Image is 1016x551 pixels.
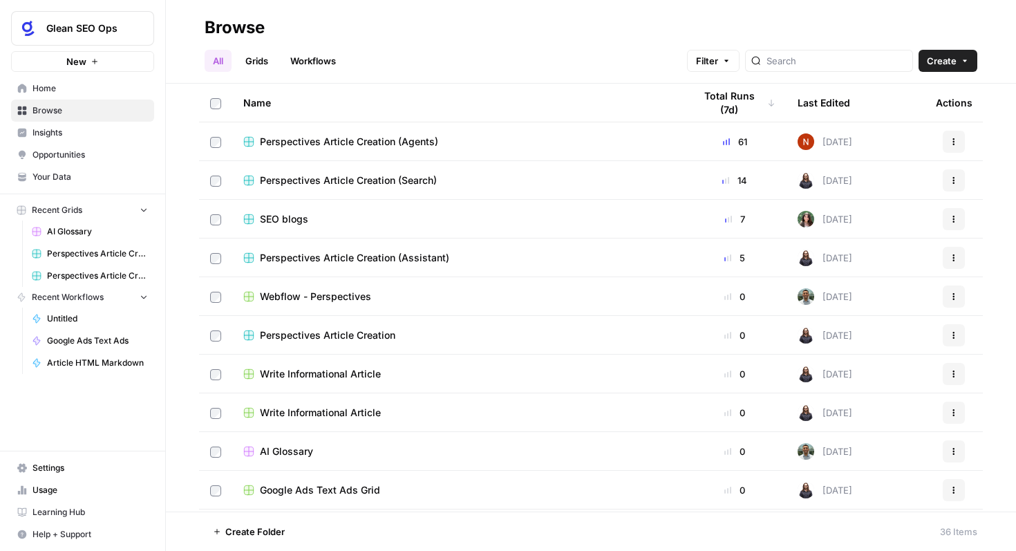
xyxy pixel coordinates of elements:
[32,528,148,541] span: Help + Support
[798,211,852,227] div: [DATE]
[11,11,154,46] button: Workspace: Glean SEO Ops
[940,525,977,539] div: 36 Items
[243,290,672,303] a: Webflow - Perspectives
[798,366,814,382] img: pjjqhtlm6d3vtymkaxtpwkzeaz0z
[16,16,41,41] img: Glean SEO Ops Logo
[260,290,371,303] span: Webflow - Perspectives
[260,251,449,265] span: Perspectives Article Creation (Assistant)
[798,172,814,189] img: pjjqhtlm6d3vtymkaxtpwkzeaz0z
[696,54,718,68] span: Filter
[243,84,672,122] div: Name
[260,483,380,497] span: Google Ads Text Ads Grid
[766,54,907,68] input: Search
[798,250,814,266] img: pjjqhtlm6d3vtymkaxtpwkzeaz0z
[694,367,775,381] div: 0
[798,482,852,498] div: [DATE]
[260,406,381,420] span: Write Informational Article
[66,55,86,68] span: New
[694,174,775,187] div: 14
[798,404,852,421] div: [DATE]
[243,445,672,458] a: AI Glossary
[798,443,852,460] div: [DATE]
[243,406,672,420] a: Write Informational Article
[243,367,672,381] a: Write Informational Article
[32,204,82,216] span: Recent Grids
[694,84,775,122] div: Total Runs (7d)
[243,328,672,342] a: Perspectives Article Creation
[26,308,154,330] a: Untitled
[243,212,672,226] a: SEO blogs
[798,250,852,266] div: [DATE]
[11,200,154,221] button: Recent Grids
[11,523,154,545] button: Help + Support
[26,330,154,352] a: Google Ads Text Ads
[11,144,154,166] a: Opportunities
[694,135,775,149] div: 61
[798,404,814,421] img: pjjqhtlm6d3vtymkaxtpwkzeaz0z
[694,483,775,497] div: 0
[243,135,672,149] a: Perspectives Article Creation (Agents)
[798,443,814,460] img: 7oyuv3ifi7r7kjuuikdoxwg5y4tv
[798,366,852,382] div: [DATE]
[225,525,285,539] span: Create Folder
[47,270,148,282] span: Perspectives Article Creation (Search)
[205,50,232,72] a: All
[32,82,148,95] span: Home
[47,335,148,347] span: Google Ads Text Ads
[694,212,775,226] div: 7
[694,406,775,420] div: 0
[260,135,438,149] span: Perspectives Article Creation (Agents)
[32,171,148,183] span: Your Data
[798,133,814,150] img: 4fp16ll1l9r167b2opck15oawpi4
[694,251,775,265] div: 5
[694,445,775,458] div: 0
[26,243,154,265] a: Perspectives Article Creation (Agents)
[237,50,276,72] a: Grids
[46,21,130,35] span: Glean SEO Ops
[26,265,154,287] a: Perspectives Article Creation (Search)
[32,291,104,303] span: Recent Workflows
[32,484,148,496] span: Usage
[798,327,814,344] img: pjjqhtlm6d3vtymkaxtpwkzeaz0z
[11,166,154,188] a: Your Data
[11,51,154,72] button: New
[260,445,313,458] span: AI Glossary
[11,287,154,308] button: Recent Workflows
[798,482,814,498] img: pjjqhtlm6d3vtymkaxtpwkzeaz0z
[260,174,437,187] span: Perspectives Article Creation (Search)
[32,149,148,161] span: Opportunities
[243,251,672,265] a: Perspectives Article Creation (Assistant)
[936,84,972,122] div: Actions
[32,462,148,474] span: Settings
[32,104,148,117] span: Browse
[47,225,148,238] span: AI Glossary
[47,248,148,260] span: Perspectives Article Creation (Agents)
[11,457,154,479] a: Settings
[47,357,148,369] span: Article HTML Markdown
[927,54,957,68] span: Create
[11,100,154,122] a: Browse
[798,288,852,305] div: [DATE]
[798,327,852,344] div: [DATE]
[694,328,775,342] div: 0
[243,483,672,497] a: Google Ads Text Ads Grid
[282,50,344,72] a: Workflows
[26,352,154,374] a: Article HTML Markdown
[798,288,814,305] img: 7oyuv3ifi7r7kjuuikdoxwg5y4tv
[687,50,740,72] button: Filter
[243,174,672,187] a: Perspectives Article Creation (Search)
[32,506,148,519] span: Learning Hub
[205,17,265,39] div: Browse
[798,172,852,189] div: [DATE]
[11,77,154,100] a: Home
[11,501,154,523] a: Learning Hub
[798,211,814,227] img: s91dr5uyxbqpg2czwscdalqhdn4p
[260,367,381,381] span: Write Informational Article
[47,312,148,325] span: Untitled
[32,127,148,139] span: Insights
[205,521,293,543] button: Create Folder
[260,212,308,226] span: SEO blogs
[798,133,852,150] div: [DATE]
[26,221,154,243] a: AI Glossary
[260,328,395,342] span: Perspectives Article Creation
